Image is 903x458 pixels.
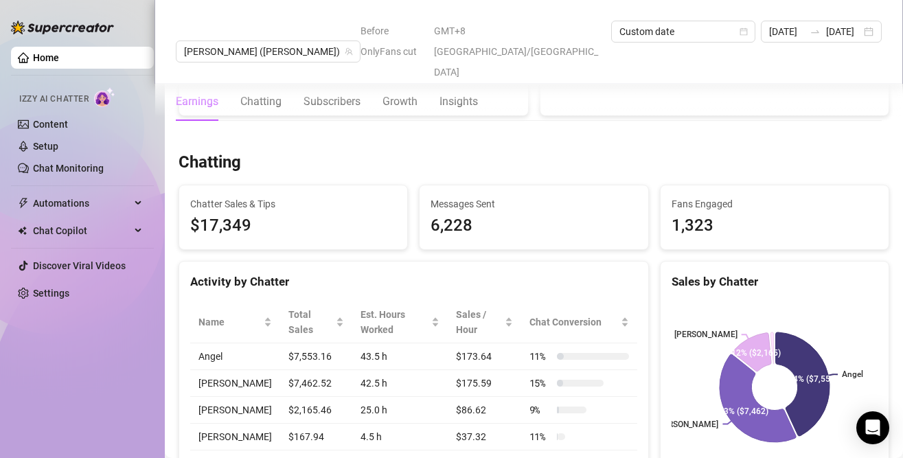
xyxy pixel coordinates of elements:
td: $86.62 [448,397,521,424]
span: Chat Copilot [33,220,130,242]
a: Chat Monitoring [33,163,104,174]
td: Angel [190,343,280,370]
td: 4.5 h [352,424,447,450]
span: 9 % [529,402,551,417]
span: Automations [33,192,130,214]
div: Activity by Chatter [190,273,637,291]
span: calendar [740,27,748,36]
span: Izzy AI Chatter [19,93,89,106]
div: Earnings [176,93,218,110]
span: $17,349 [190,213,396,239]
img: Chat Copilot [18,226,27,236]
text: [PERSON_NAME] [655,420,718,429]
th: Name [190,301,280,343]
th: Chat Conversion [521,301,637,343]
div: Est. Hours Worked [361,307,428,337]
span: Before OnlyFans cut [361,21,426,62]
span: Chatter Sales & Tips [190,196,396,211]
text: Angel [842,369,863,379]
td: [PERSON_NAME] [190,424,280,450]
div: 6,228 [431,213,637,239]
td: $175.59 [448,370,521,397]
div: Open Intercom Messenger [856,411,889,444]
td: [PERSON_NAME] [190,370,280,397]
h3: Chatting [179,152,241,174]
input: Start date [769,24,804,39]
span: 11 % [529,429,551,444]
div: 1,323 [672,213,878,239]
div: Growth [382,93,418,110]
img: AI Chatter [94,87,115,107]
a: Discover Viral Videos [33,260,126,271]
td: 25.0 h [352,397,447,424]
input: End date [826,24,861,39]
span: Custom date [619,21,747,42]
a: Settings [33,288,69,299]
td: $37.32 [448,424,521,450]
span: Name [198,314,261,330]
span: Sales / Hour [456,307,502,337]
span: GMT+8 [GEOGRAPHIC_DATA]/[GEOGRAPHIC_DATA] [434,21,603,82]
td: [PERSON_NAME] [190,397,280,424]
a: Home [33,52,59,63]
span: to [810,26,821,37]
text: [PERSON_NAME] [674,330,737,339]
img: logo-BBDzfeDw.svg [11,21,114,34]
span: Jaylie (jaylietori) [184,41,352,62]
div: Insights [439,93,478,110]
div: Subscribers [304,93,361,110]
td: $167.94 [280,424,352,450]
a: Content [33,119,68,130]
a: Setup [33,141,58,152]
span: Messages Sent [431,196,637,211]
td: 42.5 h [352,370,447,397]
th: Sales / Hour [448,301,521,343]
th: Total Sales [280,301,352,343]
td: $173.64 [448,343,521,370]
td: $7,553.16 [280,343,352,370]
div: Chatting [240,93,282,110]
td: $2,165.46 [280,397,352,424]
span: 15 % [529,376,551,391]
span: Total Sales [288,307,333,337]
span: 11 % [529,349,551,364]
td: $7,462.52 [280,370,352,397]
span: swap-right [810,26,821,37]
span: thunderbolt [18,198,29,209]
span: team [345,47,353,56]
div: Sales by Chatter [672,273,878,291]
td: 43.5 h [352,343,447,370]
span: Chat Conversion [529,314,618,330]
span: Fans Engaged [672,196,878,211]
